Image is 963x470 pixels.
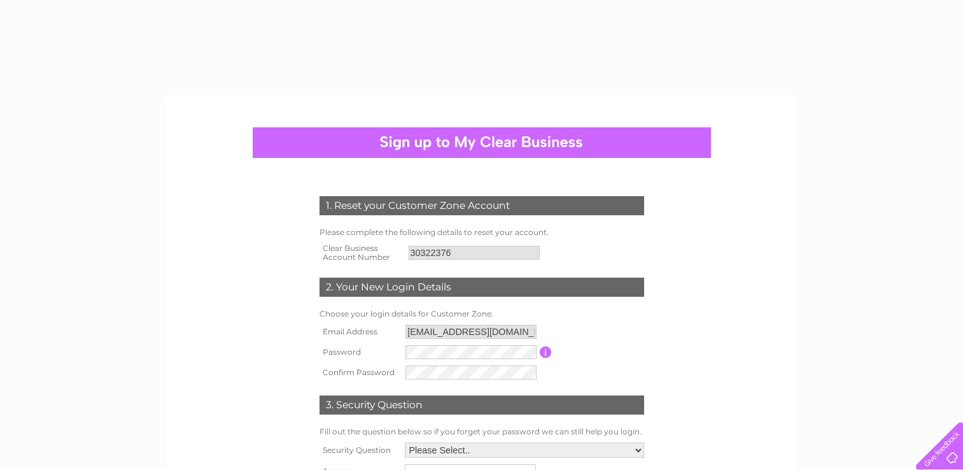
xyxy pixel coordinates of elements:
[316,225,647,240] td: Please complete the following details to reset your account.
[320,196,644,215] div: 1. Reset your Customer Zone Account
[316,240,405,266] th: Clear Business Account Number
[316,439,402,461] th: Security Question
[316,342,403,362] th: Password
[316,306,647,322] td: Choose your login details for Customer Zone.
[320,278,644,297] div: 2. Your New Login Details
[320,395,644,415] div: 3. Security Question
[316,424,647,439] td: Fill out the question below so if you forget your password we can still help you login.
[316,362,403,383] th: Confirm Password
[540,346,552,358] input: Information
[316,322,403,342] th: Email Address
